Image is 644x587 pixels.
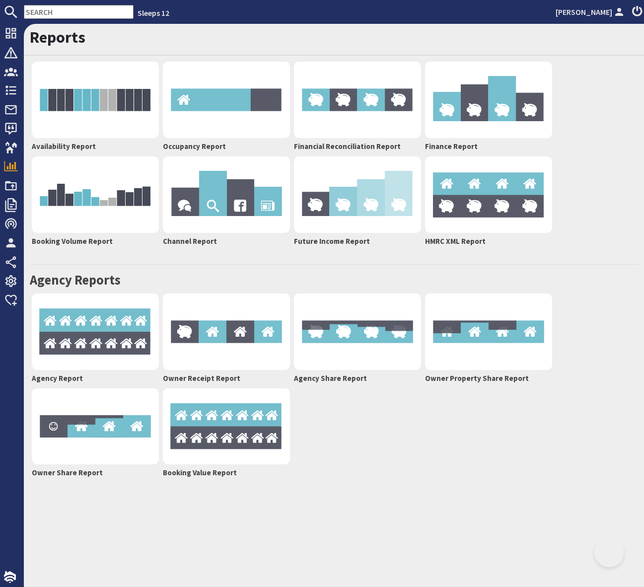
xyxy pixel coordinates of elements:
[32,237,159,246] h2: Booking Volume Report
[30,386,161,481] a: Owner Share Report
[594,537,624,567] iframe: Toggle Customer Support
[32,374,159,383] h2: Agency Report
[294,293,421,370] img: agency-share-report-259f9e87bafb275c35ea1ce994cedd3410c06f21460ea39da55fd5a69135abff.png
[425,237,552,246] h2: HMRC XML Report
[30,27,85,47] a: Reports
[30,60,161,154] a: Availability Report
[425,156,552,233] img: hmrc-report-7e47fe54d664a6519f7bff59c47da927abdb786ffdf23fbaa80a4261718d00d7.png
[294,62,421,138] img: financial-reconciliation-aa54097eb3e2697f1cd871e2a2e376557a55840ed588d4f345cf0a01e244fdeb.png
[163,293,290,370] img: owner-receipt-report-7435b8cb0350dc667c011af1ec10782e9d7ad44aa1de72c06e1d5f1b4b60e118.png
[163,468,290,477] h2: Booking Value Report
[32,388,159,465] img: owner-share-report-45db377d83587ce6e4e4c009e14ad33d8f00d2396a13c78dcf0bd28690591120.png
[556,6,626,18] a: [PERSON_NAME]
[294,374,421,383] h2: Agency Share Report
[294,237,421,246] h2: Future Income Report
[24,5,134,19] input: SEARCH
[294,156,421,233] img: future-income-report-8efaa7c4b96f9db44a0ea65420f3fcd3c60c8b9eb4a7fe33424223628594c21f.png
[423,60,554,154] a: Finance Report
[425,62,552,138] img: financial-report-105d5146bc3da7be04c1b38cba2e6198017b744cffc9661e2e35d54d4ba0e972.png
[163,156,290,233] img: referer-report-80f78d458a5f6b932bddd33f5d71aba6e20f930fbd9179b778792cbc9ff573fa.png
[161,292,292,386] a: Owner Receipt Report
[4,571,16,583] img: staytech_i_w-64f4e8e9ee0a9c174fd5317b4b171b261742d2d393467e5bdba4413f4f884c10.svg
[294,142,421,151] h2: Financial Reconciliation Report
[30,292,161,386] a: Agency Report
[425,142,552,151] h2: Finance Report
[32,142,159,151] h2: Availability Report
[161,60,292,154] a: Occupancy Report
[32,468,159,477] h2: Owner Share Report
[138,8,169,18] a: Sleeps 12
[163,62,290,138] img: occupancy-report-54b043cc30156a1d64253dc66eb8fa74ac22b960ebbd66912db7d1b324d9370f.png
[161,154,292,249] a: Channel Report
[163,388,290,465] img: agency-report-24f49cc5259ead7210495d9f924ce814db3d6835cfb3adcdd335ccaab0c39ef2.png
[30,272,638,288] h2: Agency Reports
[32,62,159,138] img: availability-b2712cb69e4f2a6ce39b871c0a010e098eb1bc68badc0d862a523a7fb0d9404f.png
[32,293,159,370] img: agency-report-24f49cc5259ead7210495d9f924ce814db3d6835cfb3adcdd335ccaab0c39ef2.png
[292,60,423,154] a: Financial Reconciliation Report
[425,293,552,370] img: property-share-report-cdbd2bf58cd10a1d69ee44df0fc56a5b4e990bf198283ff8acab33657c6bbc2c.png
[32,156,159,233] img: volume-report-b193a0d106e901724e6e2a737cddf475bd336b2fd3e97afca5856cfd34cd3207.png
[425,374,552,383] h2: Owner Property Share Report
[423,292,554,386] a: Owner Property Share Report
[292,154,423,249] a: Future Income Report
[163,374,290,383] h2: Owner Receipt Report
[292,292,423,386] a: Agency Share Report
[161,386,292,481] a: Booking Value Report
[423,154,554,249] a: HMRC XML Report
[30,154,161,249] a: Booking Volume Report
[163,237,290,246] h2: Channel Report
[163,142,290,151] h2: Occupancy Report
